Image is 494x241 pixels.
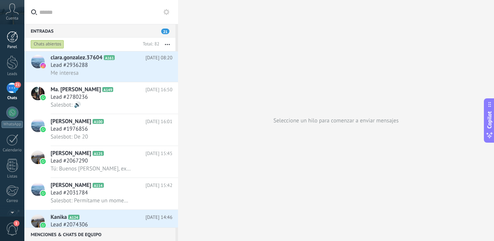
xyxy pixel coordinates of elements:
span: Lead #2780236 [51,93,88,101]
a: avatariconMa. [PERSON_NAME]A149[DATE] 16:50Lead #2780236Salesbot: 🔊 [24,82,178,114]
div: Calendario [1,148,23,153]
span: Lead #2074306 [51,221,88,229]
span: Salesbot: De 20 [51,133,88,140]
img: icon [40,95,46,100]
div: Listas [1,174,23,179]
div: WhatsApp [1,121,23,128]
div: Entradas [24,24,175,38]
span: 21 [14,82,21,88]
span: 21 [161,29,169,34]
span: [DATE] 15:45 [145,150,172,157]
div: Chats [1,96,23,101]
span: [DATE] 14:46 [145,214,172,221]
span: clara.gonzalez.37604 [51,54,102,62]
a: avataricon[PERSON_NAME]A125[DATE] 15:45Lead #2067290Tú: Buenos [PERSON_NAME], existe mejor técnic... [24,146,178,178]
span: [PERSON_NAME] [51,118,91,125]
span: Salesbot: 🔊 [51,101,81,108]
img: icon [40,63,46,68]
div: Total: 82 [140,41,159,48]
span: Lead #2936288 [51,62,88,69]
span: [DATE] 16:50 [145,86,172,93]
span: Salesbot: Permítame un momento le verifico la agenda por favor [51,197,131,204]
span: Tú: Buenos [PERSON_NAME], existe mejor técnica que el microblading y es el hair strokes, el cual ... [51,165,131,172]
button: Más [159,38,175,51]
span: [DATE] 15:42 [145,182,172,189]
a: avatariconclara.gonzalez.37604A161[DATE] 08:20Lead #2936288Me interesa [24,50,178,82]
span: A149 [102,87,113,92]
span: [PERSON_NAME] [51,150,91,157]
span: Me interesa [51,69,79,77]
img: icon [40,191,46,196]
span: [DATE] 08:20 [145,54,172,62]
div: Chats abiertos [31,40,64,49]
div: Leads [1,72,23,77]
span: Lead #2067290 [51,157,88,165]
span: A114 [93,183,103,188]
div: Panel [1,45,23,50]
span: Copilot [486,111,493,129]
div: Correo [1,199,23,203]
span: Lead #2031784 [51,189,88,197]
a: avataricon[PERSON_NAME]A114[DATE] 15:42Lead #2031784Salesbot: Permítame un momento le verifico la... [24,178,178,209]
span: A125 [93,151,103,156]
span: A100 [93,119,103,124]
span: [PERSON_NAME] [51,182,91,189]
span: Lead #1976856 [51,125,88,133]
img: icon [40,127,46,132]
span: Cuenta [6,16,18,21]
span: A124 [68,215,79,220]
img: icon [40,223,46,228]
span: 1 [13,220,19,226]
span: Kanika [51,214,67,221]
span: Ma. [PERSON_NAME] [51,86,101,93]
div: Menciones & Chats de equipo [24,227,175,241]
span: [DATE] 16:01 [145,118,172,125]
span: A161 [104,55,115,60]
img: icon [40,159,46,164]
a: avataricon[PERSON_NAME]A100[DATE] 16:01Lead #1976856Salesbot: De 20 [24,114,178,146]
